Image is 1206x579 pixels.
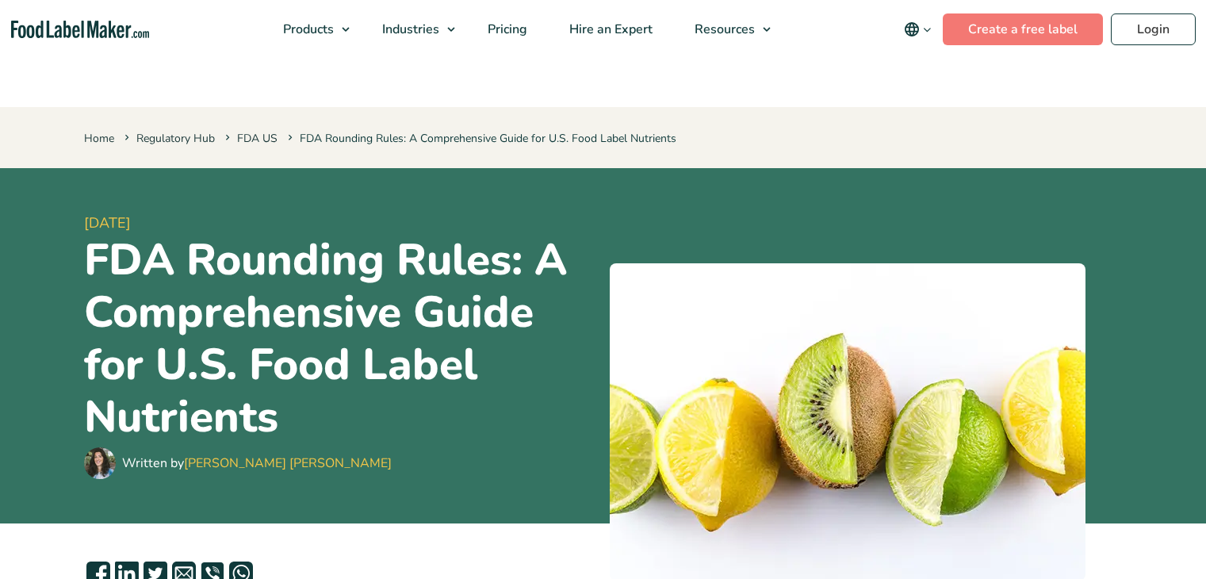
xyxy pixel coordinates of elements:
div: Written by [122,454,392,473]
span: [DATE] [84,213,597,234]
a: FDA US [237,131,278,146]
span: Industries [377,21,441,38]
a: Regulatory Hub [136,131,215,146]
a: Create a free label [943,13,1103,45]
span: Resources [690,21,756,38]
a: Home [84,131,114,146]
h1: FDA Rounding Rules: A Comprehensive Guide for U.S. Food Label Nutrients [84,234,597,443]
span: Pricing [483,21,529,38]
a: [PERSON_NAME] [PERSON_NAME] [184,454,392,472]
img: Maria Abi Hanna - Food Label Maker [84,447,116,479]
a: Login [1111,13,1196,45]
span: Products [278,21,335,38]
span: Hire an Expert [565,21,654,38]
span: FDA Rounding Rules: A Comprehensive Guide for U.S. Food Label Nutrients [285,131,676,146]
